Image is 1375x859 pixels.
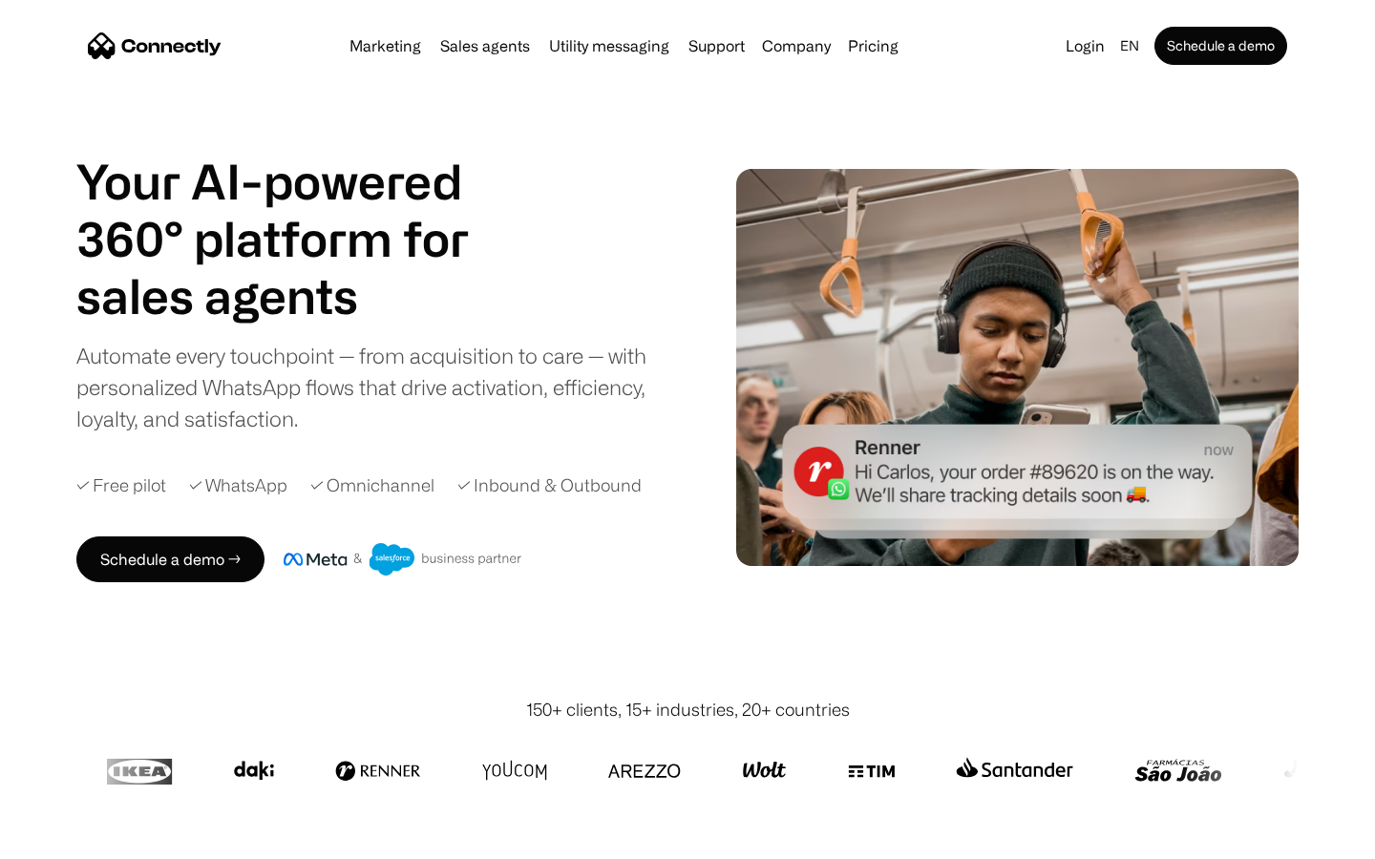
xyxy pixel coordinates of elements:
[76,472,166,498] div: ✓ Free pilot
[284,543,522,576] img: Meta and Salesforce business partner badge.
[541,38,677,53] a: Utility messaging
[1058,32,1112,59] a: Login
[457,472,642,498] div: ✓ Inbound & Outbound
[19,824,115,852] aside: Language selected: English
[76,340,678,434] div: Automate every touchpoint — from acquisition to care — with personalized WhatsApp flows that driv...
[76,153,516,267] h1: Your AI-powered 360° platform for
[526,697,850,723] div: 150+ clients, 15+ industries, 20+ countries
[342,38,429,53] a: Marketing
[433,38,538,53] a: Sales agents
[310,472,434,498] div: ✓ Omnichannel
[189,472,287,498] div: ✓ WhatsApp
[1120,32,1139,59] div: en
[681,38,752,53] a: Support
[76,267,516,325] h1: sales agents
[76,536,264,582] a: Schedule a demo →
[1154,27,1287,65] a: Schedule a demo
[38,826,115,852] ul: Language list
[762,32,831,59] div: Company
[840,38,906,53] a: Pricing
